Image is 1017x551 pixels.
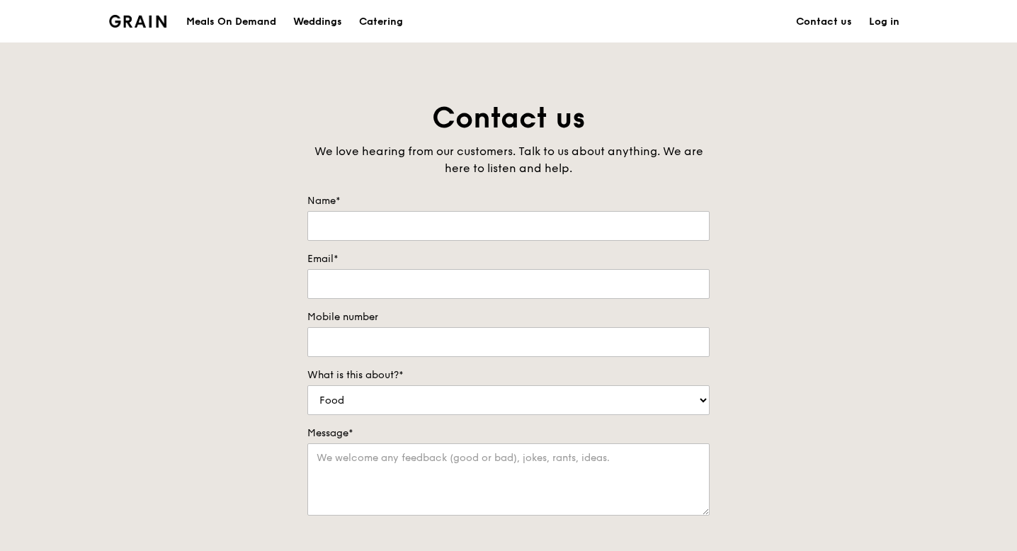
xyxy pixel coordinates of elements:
[351,1,411,43] a: Catering
[307,99,710,137] h1: Contact us
[307,368,710,382] label: What is this about?*
[293,1,342,43] div: Weddings
[359,1,403,43] div: Catering
[860,1,908,43] a: Log in
[307,143,710,177] div: We love hearing from our customers. Talk to us about anything. We are here to listen and help.
[307,426,710,441] label: Message*
[307,310,710,324] label: Mobile number
[186,1,276,43] div: Meals On Demand
[307,194,710,208] label: Name*
[285,1,351,43] a: Weddings
[788,1,860,43] a: Contact us
[307,252,710,266] label: Email*
[109,15,166,28] img: Grain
